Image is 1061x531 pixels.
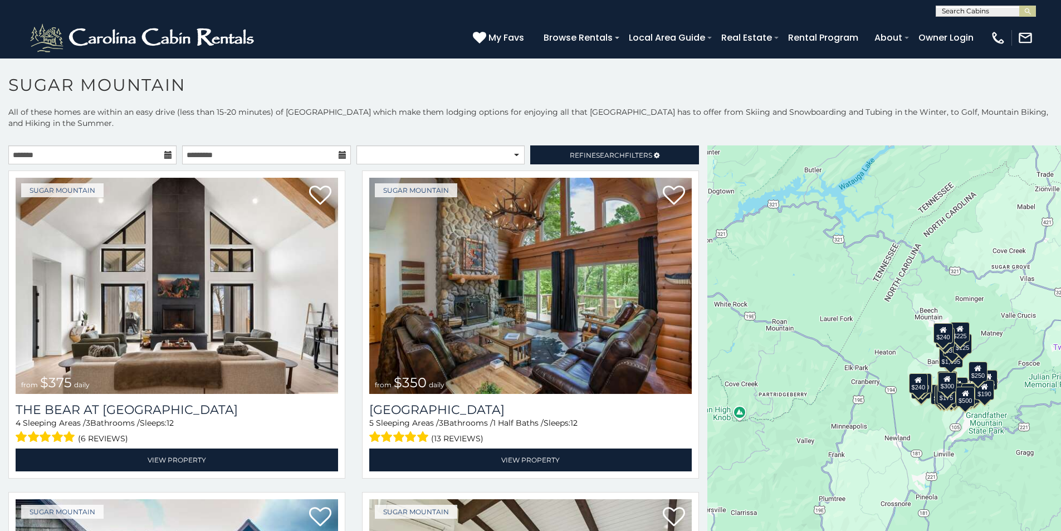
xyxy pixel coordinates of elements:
div: $300 [938,372,957,392]
span: 1 Half Baths / [493,418,544,428]
a: Sugar Mountain [375,183,457,197]
div: $240 [934,323,953,343]
div: $195 [961,383,980,403]
img: Grouse Moor Lodge [369,178,692,394]
a: Add to favorites [309,184,331,208]
a: My Favs [473,31,527,45]
a: Sugar Mountain [21,183,104,197]
span: daily [429,381,444,389]
a: Real Estate [716,28,778,47]
div: $500 [956,387,975,407]
span: 4 [16,418,21,428]
span: My Favs [488,31,524,45]
a: View Property [16,449,338,471]
span: 12 [570,418,578,428]
h3: Grouse Moor Lodge [369,402,692,417]
div: $175 [937,384,956,404]
div: $200 [949,377,968,397]
a: The Bear At [GEOGRAPHIC_DATA] [16,402,338,417]
h3: The Bear At Sugar Mountain [16,402,338,417]
span: Search [596,151,625,159]
span: $375 [40,374,72,391]
a: Owner Login [913,28,979,47]
img: mail-regular-white.png [1018,30,1033,46]
img: White-1-2.png [28,21,259,55]
a: Rental Program [783,28,864,47]
span: $350 [394,374,427,391]
a: Grouse Moor Lodge from $350 daily [369,178,692,394]
div: $155 [979,370,998,390]
div: Sleeping Areas / Bathrooms / Sleeps: [16,417,338,446]
span: 12 [167,418,174,428]
span: (13 reviews) [431,431,483,446]
a: View Property [369,449,692,471]
a: Browse Rentals [538,28,618,47]
span: Refine Filters [570,151,652,159]
a: Add to favorites [309,506,331,529]
span: (6 reviews) [78,431,128,446]
a: Add to favorites [663,184,685,208]
div: Sleeping Areas / Bathrooms / Sleeps: [369,417,692,446]
span: 3 [86,418,90,428]
a: Sugar Mountain [375,505,457,519]
a: [GEOGRAPHIC_DATA] [369,402,692,417]
div: $190 [937,371,956,391]
a: Add to favorites [663,506,685,529]
img: phone-regular-white.png [990,30,1006,46]
div: $190 [975,380,994,400]
div: $155 [935,385,954,405]
div: $1,095 [939,348,964,368]
div: $225 [951,322,970,342]
span: 5 [369,418,374,428]
div: $250 [969,362,987,382]
a: Local Area Guide [623,28,711,47]
a: Sugar Mountain [21,505,104,519]
a: The Bear At Sugar Mountain from $375 daily [16,178,338,394]
div: $125 [953,334,972,354]
span: from [21,381,38,389]
span: daily [74,381,90,389]
a: RefineSearchFilters [530,145,698,164]
img: The Bear At Sugar Mountain [16,178,338,394]
a: About [869,28,908,47]
div: $240 [909,373,928,393]
span: from [375,381,392,389]
span: 3 [439,418,443,428]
